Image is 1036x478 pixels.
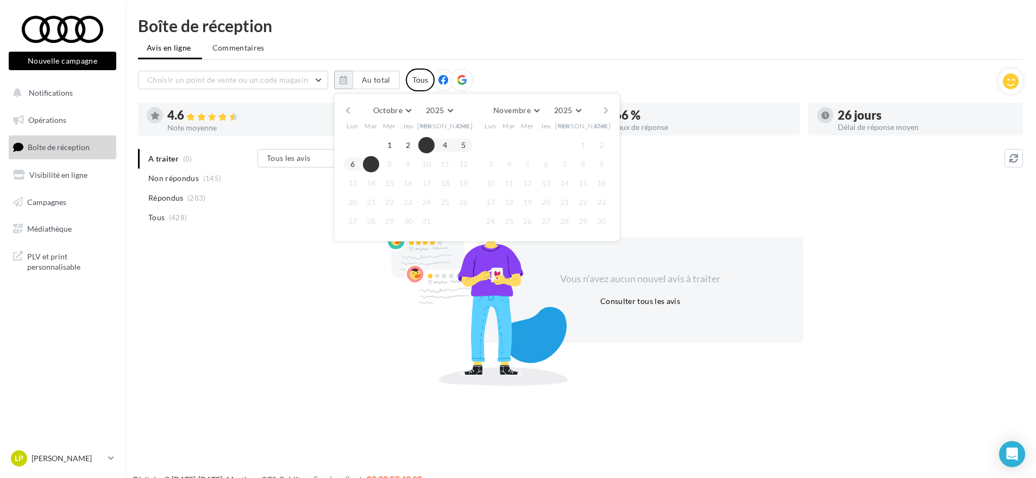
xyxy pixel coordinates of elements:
[575,213,591,229] button: 29
[422,103,457,118] button: 2025
[519,213,536,229] button: 26
[838,123,1014,131] div: Délai de réponse moyen
[437,137,453,153] button: 4
[501,156,517,172] button: 4
[541,121,551,131] span: Jeu
[519,194,536,210] button: 19
[437,175,453,191] button: 18
[381,213,398,229] button: 29
[501,175,517,191] button: 11
[403,121,413,131] span: Jeu
[593,194,610,210] button: 23
[344,194,361,210] button: 20
[373,105,403,115] span: Octobre
[556,194,573,210] button: 21
[334,71,400,89] button: Au total
[493,105,531,115] span: Novembre
[417,121,473,131] span: [PERSON_NAME]
[575,194,591,210] button: 22
[426,105,444,115] span: 2025
[353,71,400,89] button: Au total
[27,197,66,206] span: Campagnes
[9,52,116,70] button: Nouvelle campagne
[418,175,435,191] button: 17
[344,175,361,191] button: 13
[32,453,104,464] p: [PERSON_NAME]
[363,175,379,191] button: 14
[28,142,90,152] span: Boîte de réception
[501,194,517,210] button: 18
[344,156,361,172] button: 6
[406,69,435,91] div: Tous
[457,121,470,131] span: Dim
[418,156,435,172] button: 10
[550,103,585,118] button: 2025
[482,194,499,210] button: 17
[547,272,734,286] div: Vous n'avez aucun nouvel avis à traiter
[7,218,118,240] a: Médiathèque
[503,121,516,131] span: Mar
[538,156,554,172] button: 6
[418,137,435,153] button: 3
[147,75,308,84] span: Choisir un point de vente ou un code magasin
[28,115,66,125] span: Opérations
[381,137,398,153] button: 1
[400,213,416,229] button: 30
[344,213,361,229] button: 27
[485,121,497,131] span: Lun
[593,156,610,172] button: 9
[383,121,396,131] span: Mer
[267,153,311,163] span: Tous les avis
[9,448,116,469] a: LP [PERSON_NAME]
[455,156,472,172] button: 12
[365,121,378,131] span: Mar
[363,156,379,172] button: 7
[7,109,118,132] a: Opérations
[15,453,23,464] span: LP
[7,82,114,104] button: Notifications
[418,194,435,210] button: 24
[501,213,517,229] button: 25
[187,194,206,202] span: (283)
[7,164,118,187] a: Visibilité en ligne
[455,175,472,191] button: 19
[538,213,554,229] button: 27
[482,213,499,229] button: 24
[27,224,72,233] span: Médiathèque
[482,175,499,191] button: 10
[555,121,611,131] span: [PERSON_NAME]
[437,194,453,210] button: 25
[381,194,398,210] button: 22
[418,213,435,229] button: 31
[595,121,608,131] span: Dim
[148,193,184,203] span: Répondus
[363,213,379,229] button: 28
[29,170,87,179] span: Visibilité en ligne
[556,213,573,229] button: 28
[614,109,791,121] div: 66 %
[838,109,1014,121] div: 26 jours
[455,137,472,153] button: 5
[363,194,379,210] button: 21
[400,194,416,210] button: 23
[169,213,187,222] span: (428)
[347,121,359,131] span: Lun
[400,175,416,191] button: 16
[258,149,366,167] button: Tous les avis
[400,137,416,153] button: 2
[538,175,554,191] button: 13
[593,175,610,191] button: 16
[575,175,591,191] button: 15
[7,135,118,159] a: Boîte de réception
[148,173,199,184] span: Non répondus
[167,124,344,132] div: Note moyenne
[489,103,544,118] button: Novembre
[381,175,398,191] button: 15
[138,71,328,89] button: Choisir un point de vente ou un code magasin
[521,121,534,131] span: Mer
[212,42,265,53] span: Commentaires
[593,213,610,229] button: 30
[538,194,554,210] button: 20
[554,105,572,115] span: 2025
